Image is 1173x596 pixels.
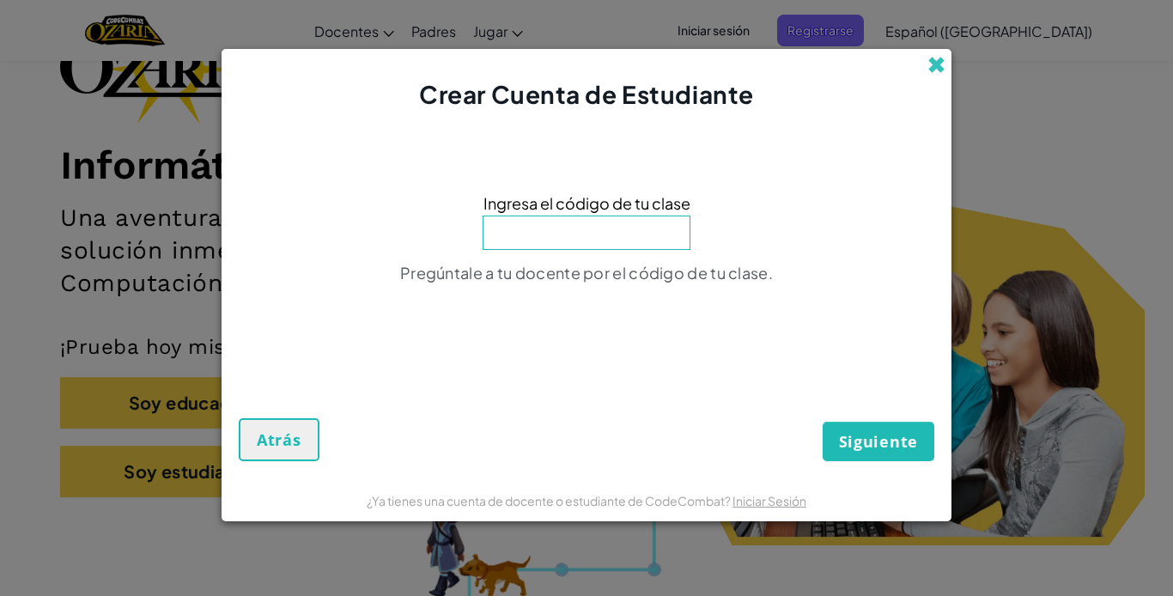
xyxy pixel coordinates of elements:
[400,263,773,283] span: Pregúntale a tu docente por el código de tu clase.
[257,429,301,450] span: Atrás
[732,493,806,508] a: Iniciar Sesión
[367,493,732,508] span: ¿Ya tienes una cuenta de docente o estudiante de CodeCombat?
[483,191,690,216] span: Ingresa el código de tu clase
[839,431,918,452] span: Siguiente
[823,422,934,461] button: Siguiente
[419,79,754,109] span: Crear Cuenta de Estudiante
[239,418,319,461] button: Atrás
